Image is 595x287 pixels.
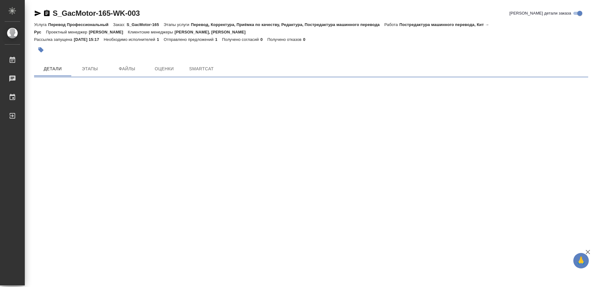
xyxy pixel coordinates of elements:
p: Перевод Профессиональный [48,22,113,27]
p: [PERSON_NAME] [89,30,128,34]
p: S_GacMotor-165 [127,22,164,27]
span: 🙏 [576,254,586,267]
p: 0 [303,37,310,42]
p: Рассылка запущена [34,37,74,42]
p: [DATE] 15:17 [74,37,104,42]
p: Услуга [34,22,48,27]
p: Необходимо исполнителей [104,37,157,42]
p: Клиентские менеджеры [128,30,175,34]
p: Заказ: [113,22,126,27]
span: Файлы [112,65,142,73]
p: Получено согласий [222,37,261,42]
p: Получено отказов [267,37,303,42]
span: SmartCat [187,65,216,73]
p: Работа [384,22,399,27]
button: Скопировать ссылку для ЯМессенджера [34,10,42,17]
span: [PERSON_NAME] детали заказа [509,10,571,16]
button: 🙏 [573,253,589,268]
p: 1 [215,37,222,42]
p: Проектный менеджер [46,30,89,34]
p: Перевод, Корректура, Приёмка по качеству, Редактура, Постредактура машинного перевода [191,22,384,27]
a: S_GacMotor-165-WK-003 [53,9,140,17]
p: Этапы услуги [164,22,191,27]
p: 0 [260,37,267,42]
p: 1 [157,37,164,42]
p: [PERSON_NAME], [PERSON_NAME] [174,30,250,34]
span: Этапы [75,65,105,73]
p: Отправлено предложений [164,37,215,42]
span: Детали [38,65,68,73]
button: Добавить тэг [34,43,48,57]
span: Оценки [149,65,179,73]
button: Скопировать ссылку [43,10,51,17]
